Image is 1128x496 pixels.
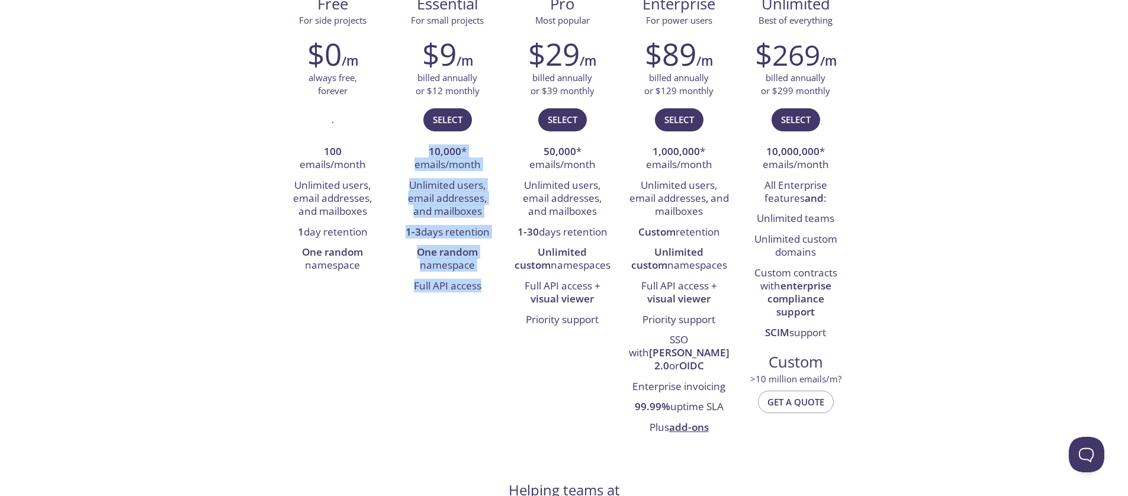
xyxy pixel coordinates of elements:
[307,36,342,72] h2: $0
[655,108,703,131] button: Select
[399,176,496,223] li: Unlimited users, email addresses, and mailboxes
[422,36,457,72] h2: $9
[299,14,367,26] span: For side projects
[302,245,363,259] strong: One random
[457,51,473,71] h6: /m
[514,176,611,223] li: Unlimited users, email addresses, and mailboxes
[518,225,539,239] strong: 1-30
[514,223,611,243] li: days retention
[629,310,729,330] li: Priority support
[747,209,844,229] li: Unlimited teams
[772,108,820,131] button: Select
[761,72,830,97] p: billed annually or $299 monthly
[629,142,729,176] li: * emails/month
[644,72,714,97] p: billed annually or $129 monthly
[515,245,587,272] strong: Unlimited custom
[308,72,357,97] p: always free, forever
[298,225,304,239] strong: 1
[429,144,461,158] strong: 10,000
[580,51,596,71] h6: /m
[531,292,594,305] strong: visual viewer
[646,14,712,26] span: For power users
[399,223,496,243] li: days retention
[629,397,729,417] li: uptime SLA
[766,144,820,158] strong: 10,000,000
[805,191,824,205] strong: and
[399,243,496,276] li: namespace
[629,223,729,243] li: retention
[514,243,611,276] li: namespaces
[538,108,587,131] button: Select
[514,276,611,310] li: Full API access +
[399,142,496,176] li: * emails/month
[1069,437,1104,472] iframe: Help Scout Beacon - Open
[755,36,820,72] h2: $
[664,112,694,127] span: Select
[629,377,729,397] li: Enterprise invoicing
[758,391,834,413] button: Get a quote
[649,346,729,372] strong: [PERSON_NAME] 2.0
[748,352,844,372] span: Custom
[284,142,381,176] li: emails/month
[765,326,789,339] strong: SCIM
[416,72,480,97] p: billed annually or $12 monthly
[406,225,421,239] strong: 1-3
[629,276,729,310] li: Full API access +
[423,108,472,131] button: Select
[284,223,381,243] li: day retention
[544,144,576,158] strong: 50,000
[820,51,837,71] h6: /m
[772,36,820,74] span: 269
[324,144,342,158] strong: 100
[767,279,831,319] strong: enterprise compliance support
[679,359,704,372] strong: OIDC
[747,176,844,210] li: All Enterprise features :
[399,276,496,297] li: Full API access
[669,420,709,434] a: add-ons
[284,176,381,223] li: Unlimited users, email addresses, and mailboxes
[342,51,358,71] h6: /m
[647,292,711,305] strong: visual viewer
[514,142,611,176] li: * emails/month
[629,330,729,377] li: SSO with or
[548,112,577,127] span: Select
[747,230,844,263] li: Unlimited custom domains
[629,243,729,276] li: namespaces
[759,14,833,26] span: Best of everything
[750,373,841,385] span: > 10 million emails/m?
[747,323,844,343] li: support
[645,36,696,72] h2: $89
[514,310,611,330] li: Priority support
[629,418,729,438] li: Plus
[747,142,844,176] li: * emails/month
[781,112,811,127] span: Select
[411,14,484,26] span: For small projects
[747,263,844,323] li: Custom contracts with
[535,14,590,26] span: Most popular
[629,176,729,223] li: Unlimited users, email addresses, and mailboxes
[635,400,670,413] strong: 99.99%
[767,394,824,410] span: Get a quote
[284,243,381,276] li: namespace
[531,72,594,97] p: billed annually or $39 monthly
[417,245,478,259] strong: One random
[653,144,700,158] strong: 1,000,000
[433,112,462,127] span: Select
[696,51,713,71] h6: /m
[638,225,676,239] strong: Custom
[631,245,704,272] strong: Unlimited custom
[528,36,580,72] h2: $29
